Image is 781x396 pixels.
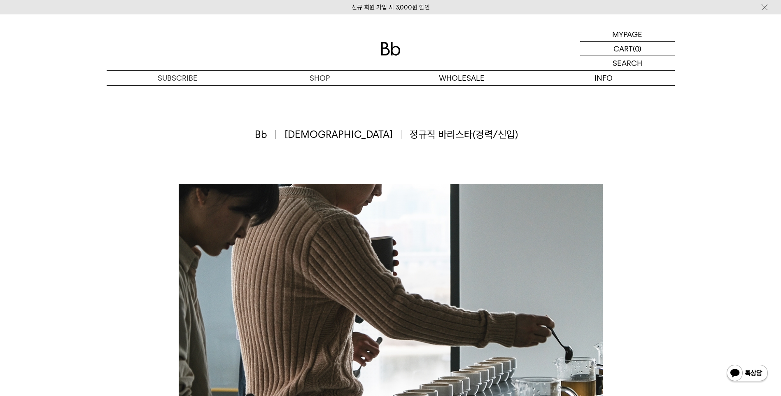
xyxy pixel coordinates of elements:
p: (0) [633,42,641,56]
img: 로고 [381,42,401,56]
p: WHOLESALE [391,71,533,85]
span: Bb [255,128,276,142]
p: SEARCH [613,56,642,70]
a: MYPAGE [580,27,675,42]
p: INFO [533,71,675,85]
img: 카카오톡 채널 1:1 채팅 버튼 [726,364,769,384]
span: [DEMOGRAPHIC_DATA] [284,128,402,142]
p: MYPAGE [612,27,642,41]
a: SUBSCRIBE [107,71,249,85]
a: 신규 회원 가입 시 3,000원 할인 [352,4,430,11]
a: CART (0) [580,42,675,56]
p: CART [613,42,633,56]
a: SHOP [249,71,391,85]
span: 정규직 바리스타(경력/신입) [410,128,518,142]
